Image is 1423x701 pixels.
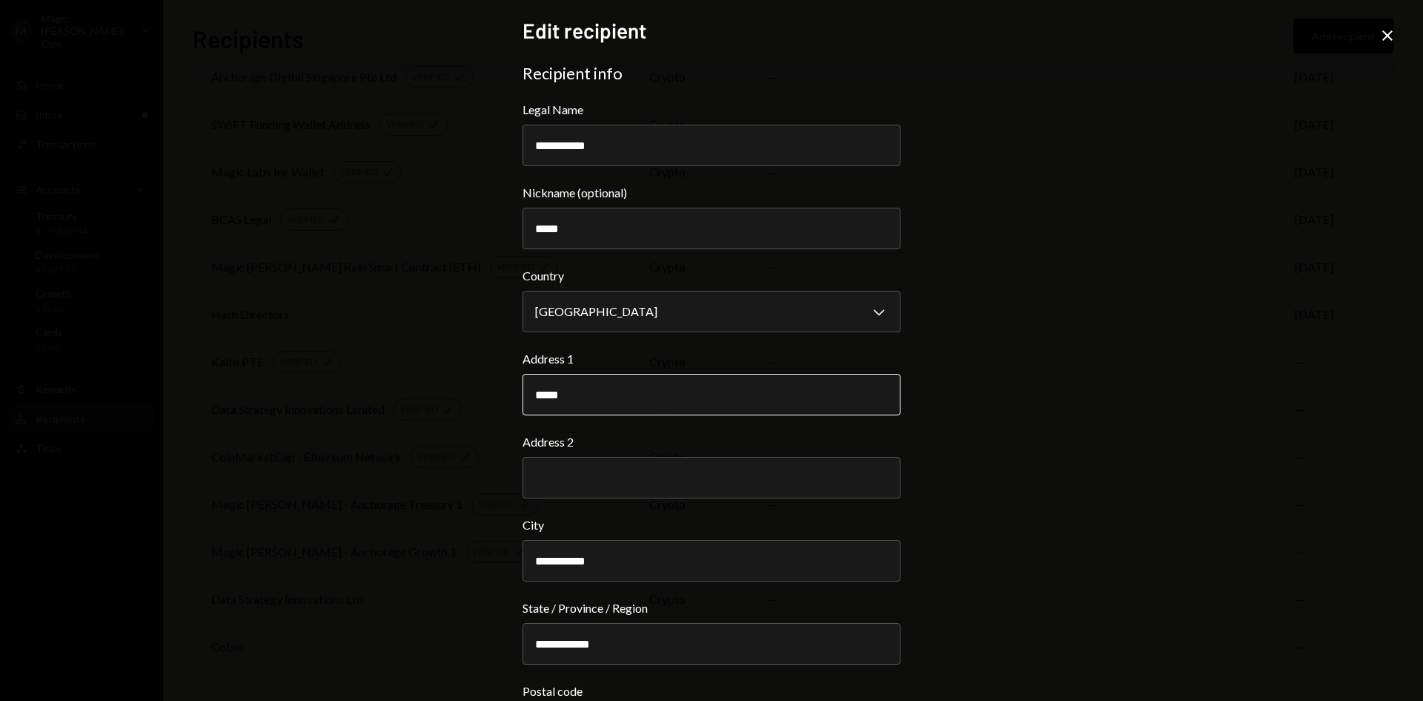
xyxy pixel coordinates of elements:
label: Address 1 [523,350,900,368]
label: Legal Name [523,101,900,119]
label: Postal code [523,682,900,700]
h2: Edit recipient [523,16,900,45]
div: Recipient info [523,63,900,84]
label: City [523,516,900,534]
label: Nickname (optional) [523,184,900,202]
label: State / Province / Region [523,599,900,617]
button: Country [523,291,900,332]
label: Country [523,267,900,285]
label: Address 2 [523,433,900,451]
